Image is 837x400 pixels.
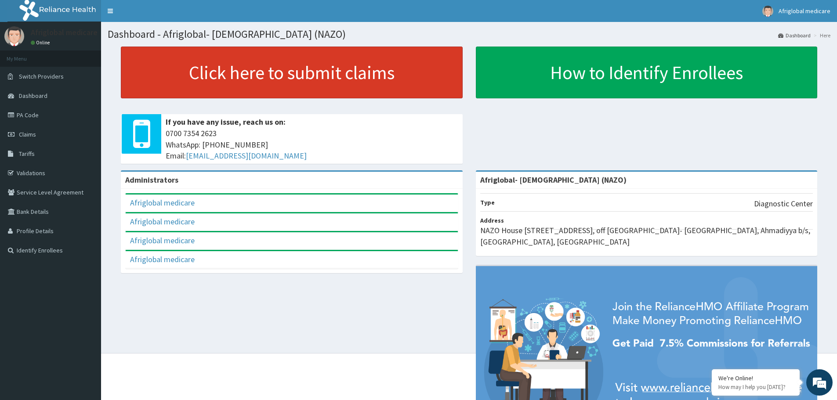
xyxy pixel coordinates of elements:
span: Dashboard [19,92,47,100]
a: Afriglobal medicare [130,216,195,227]
a: Afriglobal medicare [130,235,195,245]
p: How may I help you today? [718,383,793,391]
a: Online [31,40,52,46]
a: Click here to submit claims [121,47,463,98]
p: Afriglobal medicare [31,29,98,36]
a: Afriglobal medicare [130,198,195,208]
a: How to Identify Enrollees [476,47,818,98]
img: User Image [762,6,773,17]
span: Tariffs [19,150,35,158]
span: Switch Providers [19,72,64,80]
a: [EMAIL_ADDRESS][DOMAIN_NAME] [186,151,307,161]
span: Claims [19,130,36,138]
a: Afriglobal medicare [130,254,195,264]
li: Here [812,32,830,39]
p: Diagnostic Center [754,198,813,209]
b: Administrators [125,175,178,185]
b: Address [480,216,504,224]
img: User Image [4,26,24,46]
div: We're Online! [718,374,793,382]
strong: Afriglobal- [DEMOGRAPHIC_DATA] (NAZO) [480,175,627,185]
span: 0700 7354 2623 WhatsApp: [PHONE_NUMBER] Email: [166,128,458,162]
b: Type [480,198,495,206]
a: Dashboard [778,32,811,39]
p: NAZO House [STREET_ADDRESS], off [GEOGRAPHIC_DATA]- [GEOGRAPHIC_DATA], Ahmadiyya b/s, [GEOGRAPHIC... [480,225,813,247]
span: Afriglobal medicare [779,7,830,15]
b: If you have any issue, reach us on: [166,117,286,127]
h1: Dashboard - Afriglobal- [DEMOGRAPHIC_DATA] (NAZO) [108,29,830,40]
